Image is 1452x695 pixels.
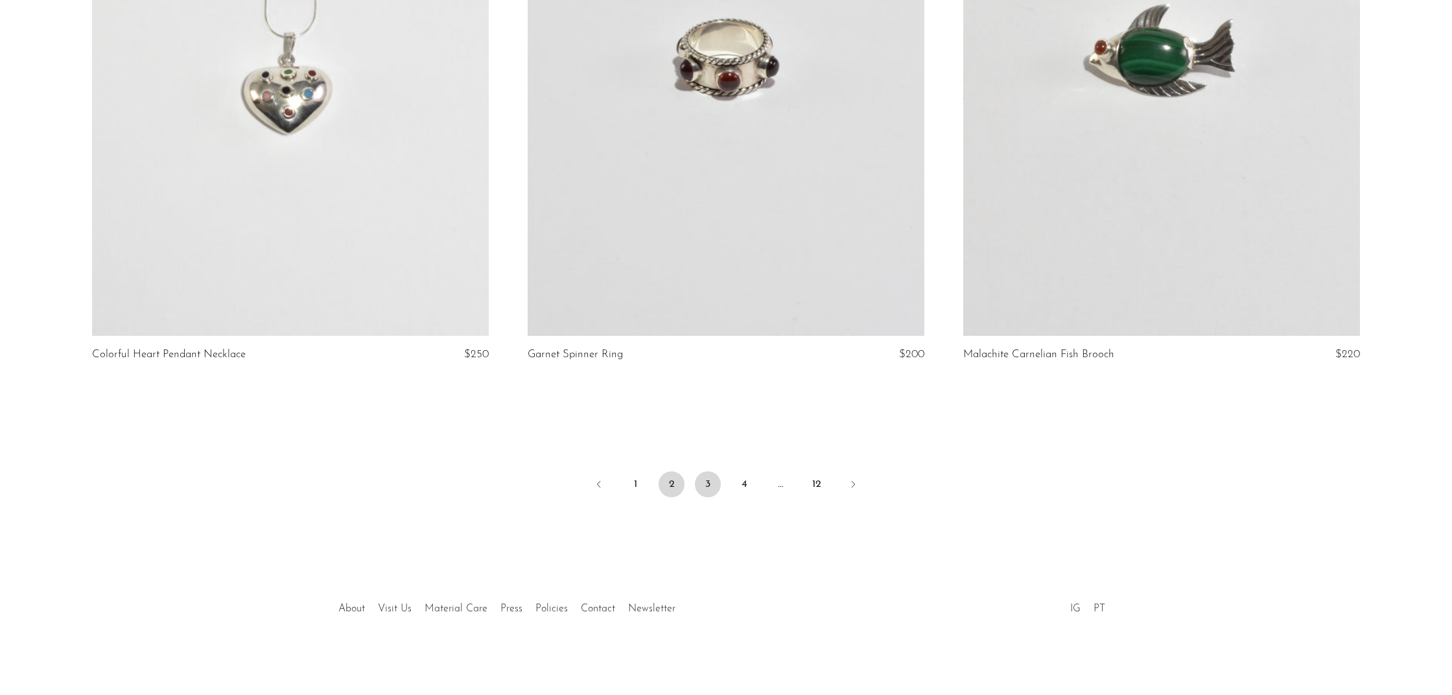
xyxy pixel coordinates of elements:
[804,471,830,497] a: 12
[1064,593,1112,618] ul: Social Medias
[1335,349,1360,360] span: $220
[500,604,522,614] a: Press
[586,471,612,500] a: Previous
[963,349,1114,360] a: Malachite Carnelian Fish Brooch
[464,349,489,360] span: $250
[425,604,487,614] a: Material Care
[378,604,412,614] a: Visit Us
[1070,604,1081,614] a: IG
[535,604,568,614] a: Policies
[622,471,648,497] a: 1
[659,471,685,497] span: 2
[1094,604,1105,614] a: PT
[338,604,365,614] a: About
[899,349,924,360] span: $200
[695,471,721,497] a: 3
[332,593,682,618] ul: Quick links
[731,471,757,497] a: 4
[581,604,615,614] a: Contact
[92,349,246,360] a: Colorful Heart Pendant Necklace
[840,471,866,500] a: Next
[767,471,793,497] span: …
[528,349,623,360] a: Garnet Spinner Ring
